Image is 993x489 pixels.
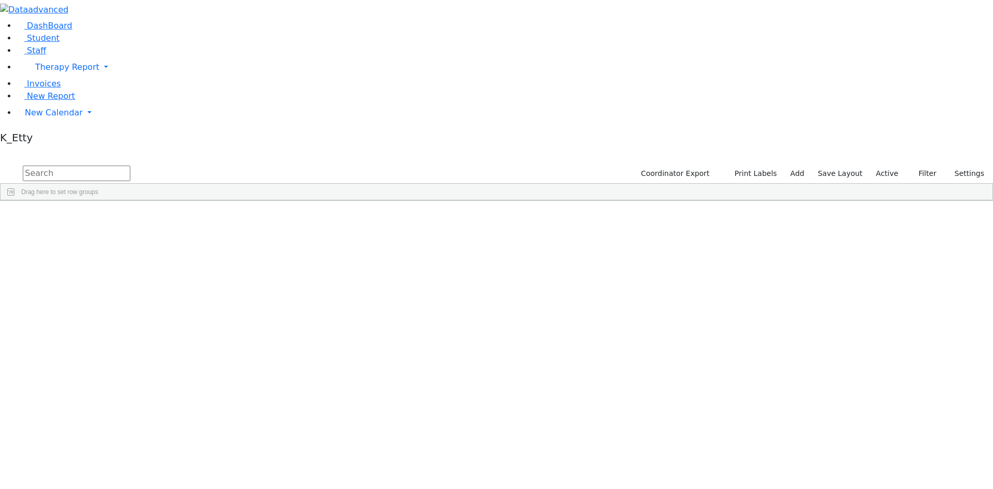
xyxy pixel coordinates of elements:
[23,166,130,181] input: Search
[17,33,59,43] a: Student
[25,108,83,117] span: New Calendar
[17,91,75,101] a: New Report
[27,46,46,55] span: Staff
[941,166,989,182] button: Settings
[27,79,61,88] span: Invoices
[27,91,75,101] span: New Report
[27,21,72,31] span: DashBoard
[17,46,46,55] a: Staff
[634,166,714,182] button: Coordinator Export
[27,33,59,43] span: Student
[17,57,993,78] a: Therapy Report
[21,188,98,196] span: Drag here to set row groups
[17,79,61,88] a: Invoices
[17,21,72,31] a: DashBoard
[35,62,99,72] span: Therapy Report
[813,166,867,182] button: Save Layout
[723,166,781,182] button: Print Labels
[871,166,903,182] label: Active
[786,166,809,182] a: Add
[17,102,993,123] a: New Calendar
[905,166,941,182] button: Filter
